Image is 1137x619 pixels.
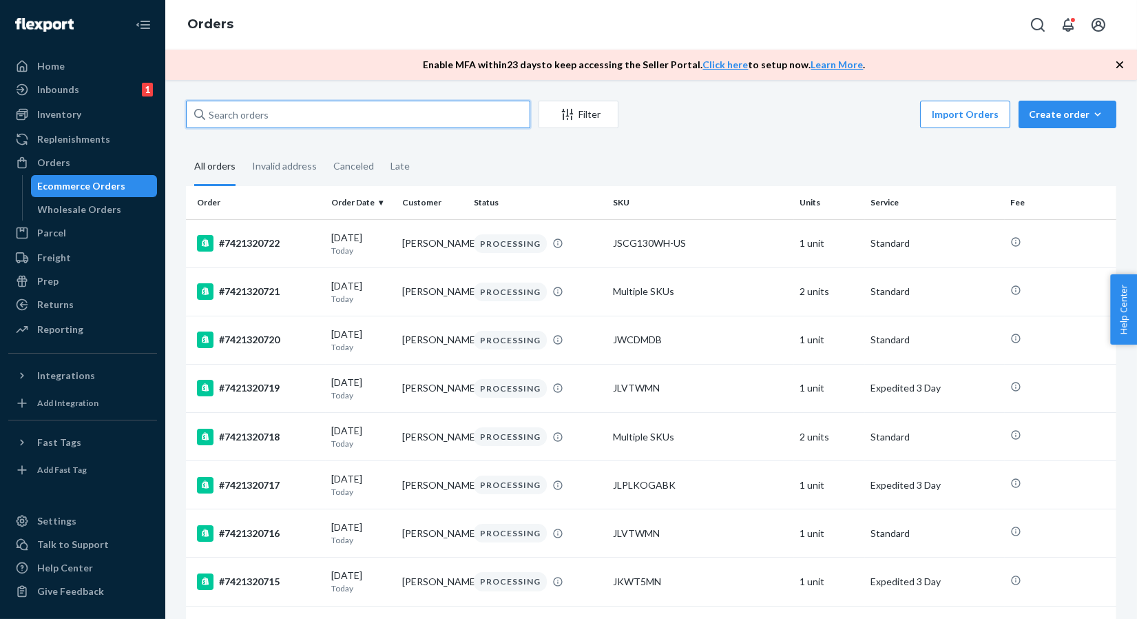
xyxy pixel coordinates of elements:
[397,461,468,509] td: [PERSON_NAME]
[607,413,793,461] td: Multiple SKUs
[187,17,233,32] a: Orders
[607,267,793,316] td: Multiple SKUs
[37,226,66,240] div: Parcel
[8,432,157,454] button: Fast Tags
[8,459,157,481] a: Add Fast Tag
[37,298,74,312] div: Returns
[1024,11,1052,39] button: Open Search Box
[176,5,244,45] ol: breadcrumbs
[397,316,468,364] td: [PERSON_NAME]
[1029,108,1106,121] div: Create order
[794,413,866,461] td: 2 units
[331,424,392,449] div: [DATE]
[397,219,468,267] td: [PERSON_NAME]
[8,392,157,414] a: Add Integration
[15,18,74,32] img: Flexport logo
[37,561,93,575] div: Help Center
[129,11,157,39] button: Close Navigation
[38,179,126,193] div: Ecommerce Orders
[331,327,392,353] div: [DATE]
[8,580,157,602] button: Give Feedback
[142,83,153,97] div: 1
[8,79,157,101] a: Inbounds1
[186,101,530,128] input: Search orders
[1019,101,1116,128] button: Create order
[613,527,788,540] div: JLVTWMN
[1054,11,1082,39] button: Open notifications
[8,557,157,579] a: Help Center
[37,585,104,598] div: Give Feedback
[613,236,788,250] div: JSCG130WH-US
[613,333,788,347] div: JWCDMDB
[539,108,618,121] div: Filter
[474,572,547,591] div: PROCESSING
[37,132,110,146] div: Replenishments
[331,376,392,401] div: [DATE]
[794,267,866,316] td: 2 units
[37,436,81,449] div: Fast Tags
[390,148,410,184] div: Late
[8,152,157,174] a: Orders
[37,83,79,97] div: Inbounds
[474,234,547,253] div: PROCESSING
[197,525,320,542] div: #7421320716
[397,267,468,316] td: [PERSON_NAME]
[331,389,392,401] p: Today
[865,186,1005,219] th: Service
[474,331,547,349] div: PROCESSING
[331,569,392,594] div: [DATE]
[474,476,547,494] div: PROCESSING
[331,438,392,449] p: Today
[37,251,71,265] div: Freight
[331,486,392,498] p: Today
[37,464,87,476] div: Add Fast Tag
[28,10,77,22] span: Support
[870,333,999,347] p: Standard
[8,247,157,269] a: Freight
[197,429,320,445] div: #7421320718
[37,156,70,170] div: Orders
[397,364,468,412] td: [PERSON_NAME]
[424,58,866,72] p: Enable MFA within 23 days to keep accessing the Seller Portal. to setup now. .
[870,236,999,250] p: Standard
[197,574,320,590] div: #7421320715
[8,55,157,77] a: Home
[794,509,866,558] td: 1 unit
[870,430,999,444] p: Standard
[197,332,320,348] div: #7421320720
[1110,274,1137,345] span: Help Center
[37,274,59,288] div: Prep
[703,59,749,70] a: Click here
[197,477,320,494] div: #7421320717
[794,316,866,364] td: 1 unit
[870,478,999,492] p: Expedited 3 Day
[37,108,81,121] div: Inventory
[474,524,547,542] div: PROCESSING
[8,128,157,150] a: Replenishments
[607,186,793,219] th: SKU
[331,279,392,305] div: [DATE]
[1005,186,1116,219] th: Fee
[37,514,76,528] div: Settings
[794,364,866,412] td: 1 unit
[402,196,463,208] div: Customer
[920,101,1010,128] button: Import Orders
[331,472,392,498] div: [DATE]
[331,231,392,256] div: [DATE]
[8,270,157,292] a: Prep
[197,380,320,396] div: #7421320719
[794,558,866,606] td: 1 unit
[8,294,157,316] a: Returns
[870,285,999,298] p: Standard
[613,575,788,589] div: JKWT5MN
[252,148,317,184] div: Invalid address
[794,186,866,219] th: Units
[870,381,999,395] p: Expedited 3 Day
[397,558,468,606] td: [PERSON_NAME]
[194,148,236,186] div: All orders
[197,283,320,300] div: #7421320721
[37,323,83,336] div: Reporting
[539,101,618,128] button: Filter
[331,534,392,546] p: Today
[8,103,157,125] a: Inventory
